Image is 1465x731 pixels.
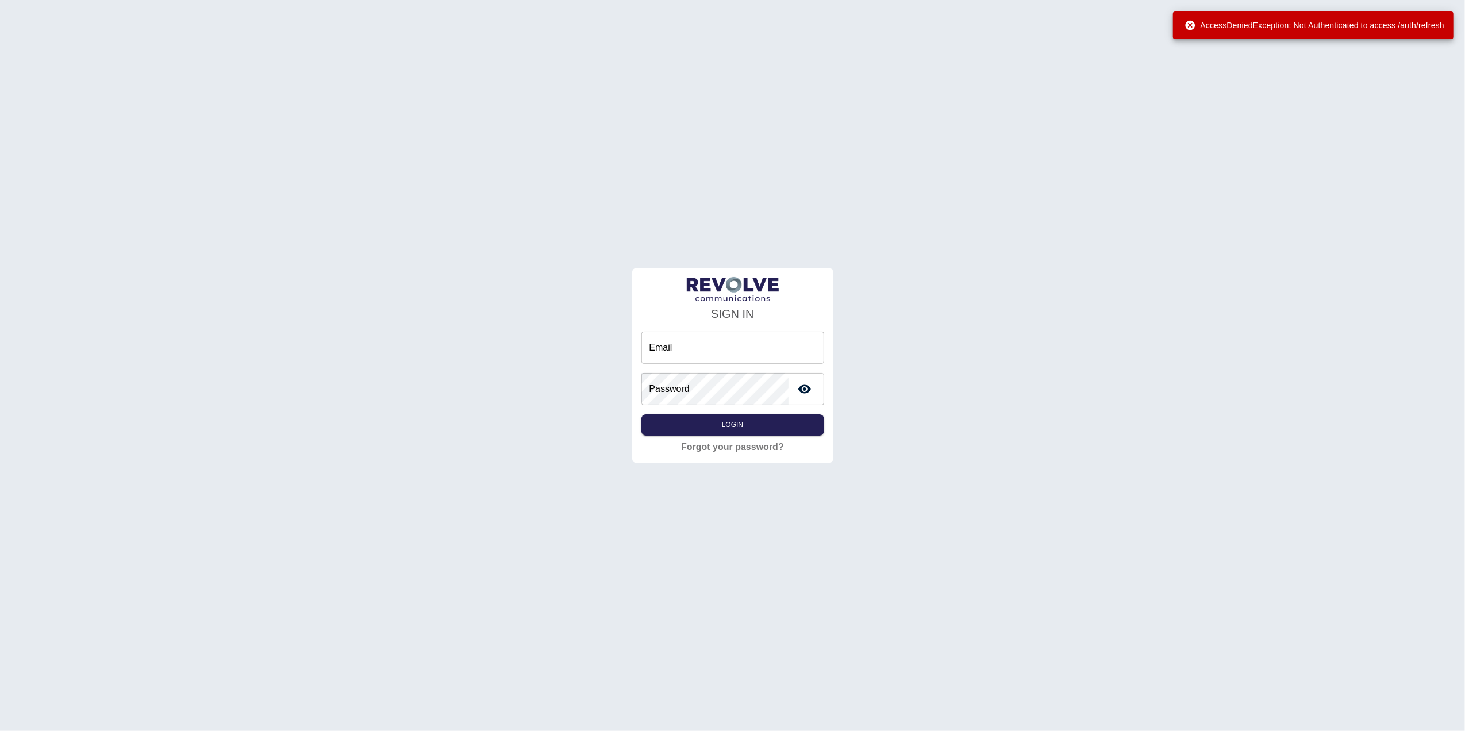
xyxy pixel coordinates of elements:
button: Login [641,414,824,436]
div: AccessDeniedException: Not Authenticated to access /auth/refresh [1185,15,1444,36]
a: Forgot your password? [681,440,784,454]
button: toggle password visibility [793,378,816,401]
h4: SIGN IN [641,305,824,322]
img: LogoText [687,277,779,302]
